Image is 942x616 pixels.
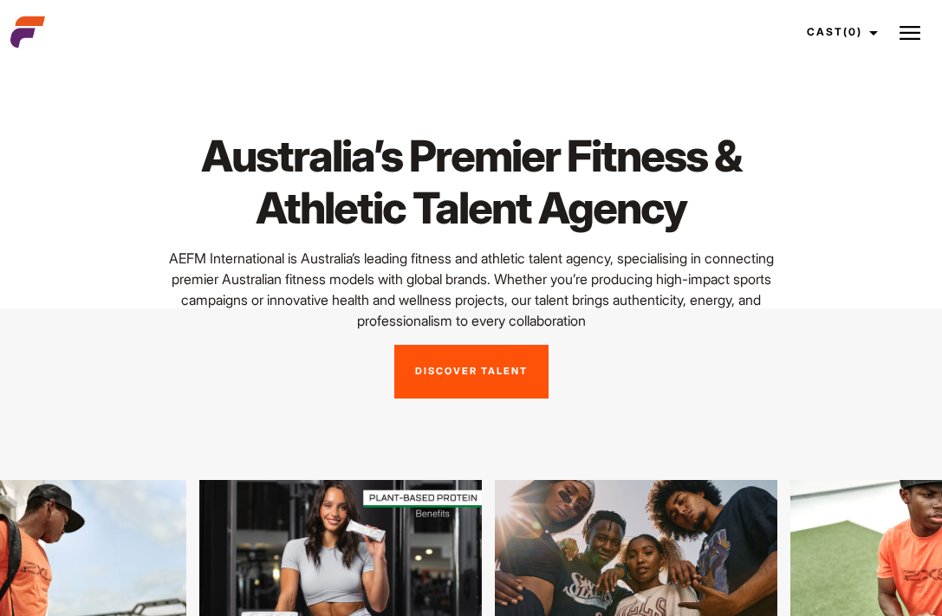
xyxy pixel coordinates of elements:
[791,9,888,55] a: Cast(0)
[10,15,45,49] img: cropped-aefm-brand-fav-22-square.png
[167,248,775,331] p: AEFM International is Australia’s leading fitness and athletic talent agency, specialising in con...
[167,130,775,234] h1: Australia’s Premier Fitness & Athletic Talent Agency
[394,345,549,399] a: Discover Talent
[900,23,920,43] img: Burger icon
[843,25,862,38] span: (0)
